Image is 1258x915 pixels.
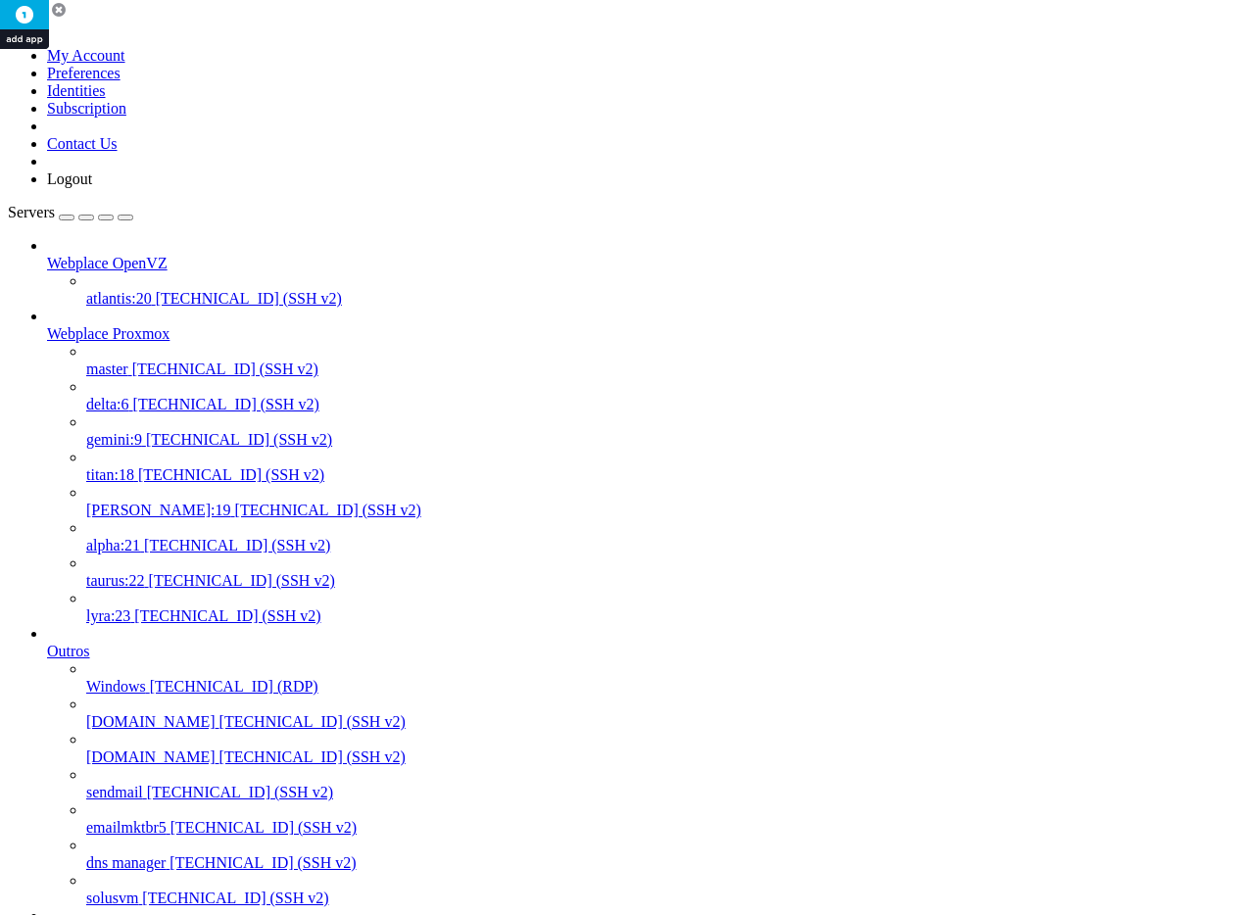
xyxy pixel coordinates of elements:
a: Outros [47,643,1250,660]
span: [TECHNICAL_ID] (SSH v2) [132,361,318,377]
a: emailmktbr5 [TECHNICAL_ID] (SSH v2) [86,819,1250,837]
a: [PERSON_NAME]:19 [TECHNICAL_ID] (SSH v2) [86,502,1250,519]
li: dns manager [TECHNICAL_ID] (SSH v2) [86,837,1250,872]
li: Windows [TECHNICAL_ID] (RDP) [86,660,1250,696]
li: [DOMAIN_NAME] [TECHNICAL_ID] (SSH v2) [86,731,1250,766]
span: Webplace Proxmox [47,325,169,342]
span: [TECHNICAL_ID] (SSH v2) [169,854,356,871]
span: [TECHNICAL_ID] (RDP) [150,678,318,695]
span: Windows [86,678,146,695]
span: [DOMAIN_NAME] [86,713,216,730]
a: [DOMAIN_NAME] [TECHNICAL_ID] (SSH v2) [86,713,1250,731]
a: titan:18 [TECHNICAL_ID] (SSH v2) [86,466,1250,484]
span: alpha:21 [86,537,140,554]
a: Logout [47,170,92,187]
span: Webplace OpenVZ [47,255,168,271]
span: atlantis:20 [86,290,152,307]
a: Preferences [47,65,121,81]
li: lyra:23 [TECHNICAL_ID] (SSH v2) [86,590,1250,625]
a: sendmail [TECHNICAL_ID] (SSH v2) [86,784,1250,801]
a: taurus:22 [TECHNICAL_ID] (SSH v2) [86,572,1250,590]
span: [TECHNICAL_ID] (SSH v2) [235,502,421,518]
span: [TECHNICAL_ID] (SSH v2) [219,748,406,765]
li: emailmktbr5 [TECHNICAL_ID] (SSH v2) [86,801,1250,837]
span: [TECHNICAL_ID] (SSH v2) [138,466,324,483]
a: gemini:9 [TECHNICAL_ID] (SSH v2) [86,431,1250,449]
li: taurus:22 [TECHNICAL_ID] (SSH v2) [86,554,1250,590]
li: Outros [47,625,1250,907]
li: [PERSON_NAME]:19 [TECHNICAL_ID] (SSH v2) [86,484,1250,519]
a: Webplace Proxmox [47,325,1250,343]
li: Webplace OpenVZ [47,237,1250,308]
a: Servers [8,204,133,220]
a: My Account [47,47,125,64]
a: Windows [TECHNICAL_ID] (RDP) [86,678,1250,696]
li: solusvm [TECHNICAL_ID] (SSH v2) [86,872,1250,907]
li: atlantis:20 [TECHNICAL_ID] (SSH v2) [86,272,1250,308]
a: solusvm [TECHNICAL_ID] (SSH v2) [86,890,1250,907]
span: [TECHNICAL_ID] (SSH v2) [134,607,320,624]
li: master [TECHNICAL_ID] (SSH v2) [86,343,1250,378]
span: titan:18 [86,466,134,483]
a: Subscription [47,100,126,117]
span: [DOMAIN_NAME] [86,748,216,765]
a: lyra:23 [TECHNICAL_ID] (SSH v2) [86,607,1250,625]
span: [TECHNICAL_ID] (SSH v2) [133,396,319,412]
li: alpha:21 [TECHNICAL_ID] (SSH v2) [86,519,1250,554]
a: Webplace OpenVZ [47,255,1250,272]
li: gemini:9 [TECHNICAL_ID] (SSH v2) [86,413,1250,449]
span: [TECHNICAL_ID] (SSH v2) [156,290,342,307]
li: titan:18 [TECHNICAL_ID] (SSH v2) [86,449,1250,484]
span: delta:6 [86,396,129,412]
span: [TECHNICAL_ID] (SSH v2) [144,537,330,554]
li: Webplace Proxmox [47,308,1250,625]
span: [TECHNICAL_ID] (SSH v2) [149,572,335,589]
a: Identities [47,82,106,99]
span: Outros [47,643,90,659]
span: sendmail [86,784,143,800]
a: alpha:21 [TECHNICAL_ID] (SSH v2) [86,537,1250,554]
span: [TECHNICAL_ID] (SSH v2) [219,713,406,730]
span: [PERSON_NAME]:19 [86,502,231,518]
span: master [86,361,128,377]
a: dns manager [TECHNICAL_ID] (SSH v2) [86,854,1250,872]
span: gemini:9 [86,431,142,448]
span: solusvm [86,890,138,906]
a: Contact Us [47,135,118,152]
span: taurus:22 [86,572,145,589]
li: delta:6 [TECHNICAL_ID] (SSH v2) [86,378,1250,413]
span: lyra:23 [86,607,130,624]
a: master [TECHNICAL_ID] (SSH v2) [86,361,1250,378]
span: [TECHNICAL_ID] (SSH v2) [146,431,332,448]
span: [TECHNICAL_ID] (SSH v2) [142,890,328,906]
span: dns manager [86,854,166,871]
a: delta:6 [TECHNICAL_ID] (SSH v2) [86,396,1250,413]
span: [TECHNICAL_ID] (SSH v2) [147,784,333,800]
a: [DOMAIN_NAME] [TECHNICAL_ID] (SSH v2) [86,748,1250,766]
a: atlantis:20 [TECHNICAL_ID] (SSH v2) [86,290,1250,308]
li: [DOMAIN_NAME] [TECHNICAL_ID] (SSH v2) [86,696,1250,731]
li: sendmail [TECHNICAL_ID] (SSH v2) [86,766,1250,801]
span: Servers [8,204,55,220]
span: emailmktbr5 [86,819,167,836]
span: [TECHNICAL_ID] (SSH v2) [170,819,357,836]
